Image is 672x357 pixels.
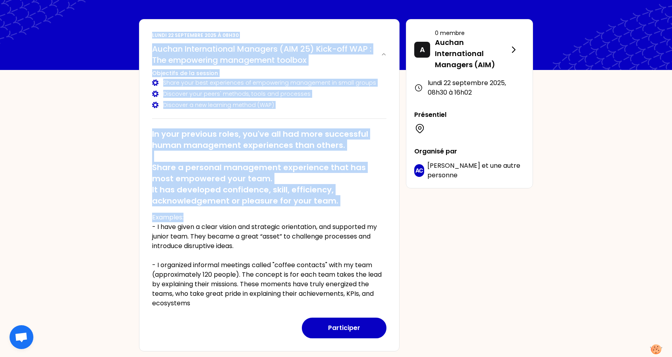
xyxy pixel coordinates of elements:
[435,37,509,70] p: Auchan International Managers (AIM)
[414,147,525,156] p: Organisé par
[152,32,386,39] p: lundi 22 septembre 2025 à 08h30
[152,213,386,308] p: Examples: - I have given a clear vision and strategic orientation, and supported my junior team. ...
[427,161,525,180] p: et
[302,318,386,338] button: Participer
[427,161,480,170] span: [PERSON_NAME]
[435,29,509,37] p: 0 membre
[152,101,386,109] div: Discover a new learning method (WAP)
[420,44,425,55] p: A
[152,43,386,66] button: Auchan International Managers (AIM 25) Kick-off WAP : The empowering management toolbox
[427,161,520,180] span: une autre personne
[414,110,525,120] p: Présentiel
[152,69,386,77] h3: Objectifs de la session
[415,167,423,175] p: AC
[414,78,525,97] div: lundi 22 septembre 2025 , 08h30 à 16h02
[152,128,386,206] h2: In your previous roles, you've all had more successful human management experiences than others. ...
[152,43,375,66] h2: Auchan International Managers (AIM 25) Kick-off WAP : The empowering management toolbox
[10,325,33,349] div: Ouvrir le chat
[152,90,386,98] div: Discover your peers' methods, tools and processes
[152,79,386,87] div: Share your best experiences of empowering management in small groups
